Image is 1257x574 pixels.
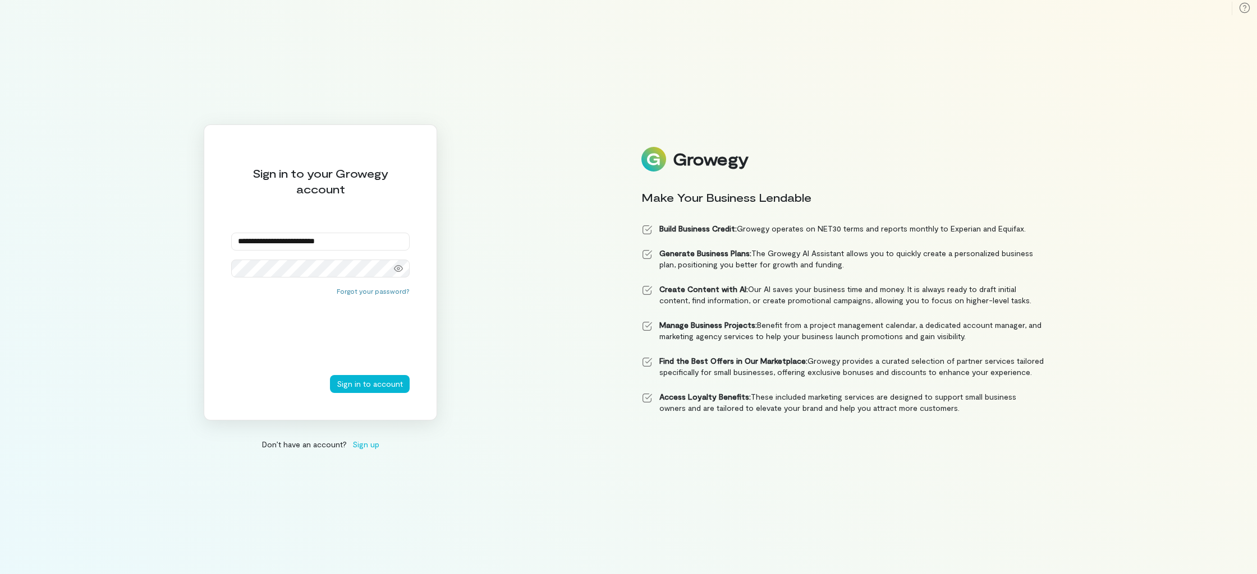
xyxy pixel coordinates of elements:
[330,375,410,393] button: Sign in to account
[641,248,1044,270] li: The Growegy AI Assistant allows you to quickly create a personalized business plan, positioning y...
[641,147,666,172] img: Logo
[231,165,410,197] div: Sign in to your Growegy account
[641,355,1044,378] li: Growegy provides a curated selection of partner services tailored specifically for small business...
[204,438,437,450] div: Don’t have an account?
[659,248,751,258] strong: Generate Business Plans:
[641,391,1044,414] li: These included marketing services are designed to support small business owners and are tailored ...
[659,320,757,330] strong: Manage Business Projects:
[659,284,748,294] strong: Create Content with AI:
[659,392,751,401] strong: Access Loyalty Benefits:
[352,438,379,450] span: Sign up
[641,189,1044,205] div: Make Your Business Lendable
[659,224,737,233] strong: Build Business Credit:
[641,223,1044,234] li: Growegy operates on NET30 terms and reports monthly to Experian and Equifax.
[641,284,1044,306] li: Our AI saves your business time and money. It is always ready to draft initial content, find info...
[659,356,808,365] strong: Find the Best Offers in Our Marketplace:
[641,320,1044,342] li: Benefit from a project management calendar, a dedicated account manager, and marketing agency ser...
[673,150,748,169] div: Growegy
[337,286,410,295] button: Forgot your password?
